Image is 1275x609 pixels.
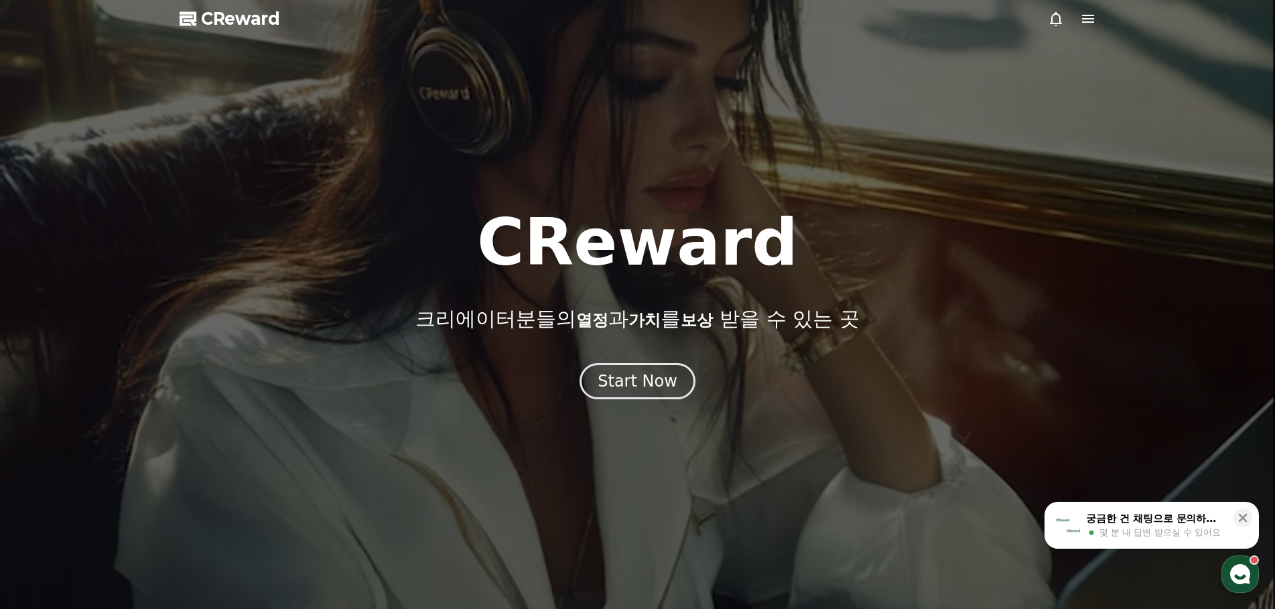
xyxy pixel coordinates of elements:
span: 열정 [576,311,608,330]
div: Start Now [598,370,677,392]
a: CReward [180,8,280,29]
button: Start Now [580,363,695,399]
span: 가치 [628,311,661,330]
span: 보상 [681,311,713,330]
h1: CReward [477,210,798,275]
p: 크리에이터분들의 과 를 받을 수 있는 곳 [415,307,859,331]
a: Start Now [580,377,695,389]
span: CReward [201,8,280,29]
